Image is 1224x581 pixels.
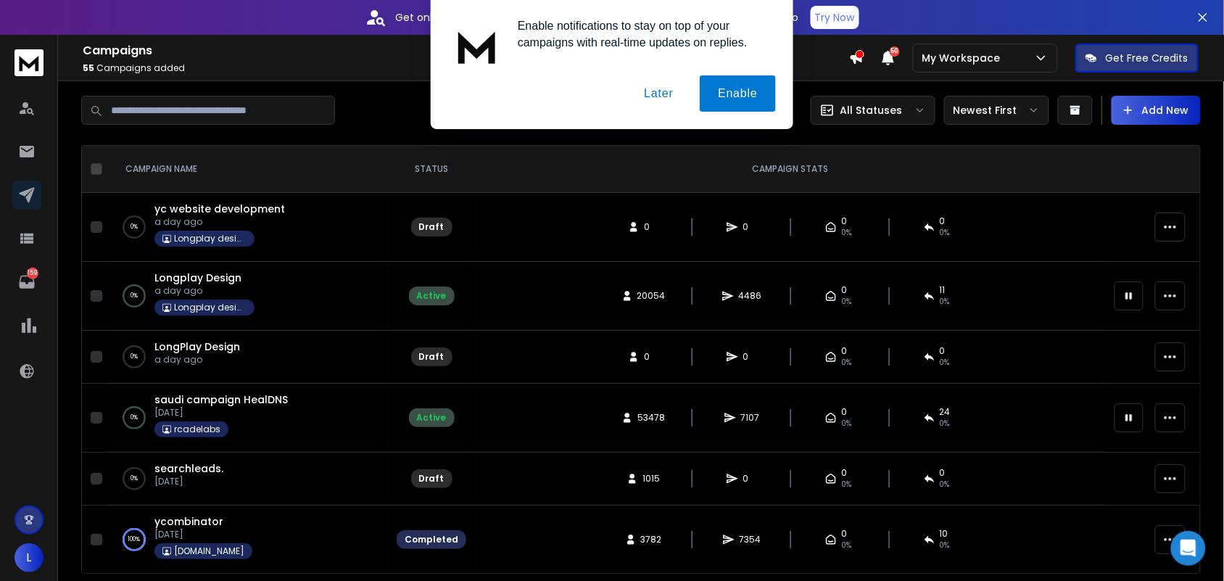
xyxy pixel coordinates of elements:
[644,221,658,233] span: 0
[419,473,444,485] div: Draft
[388,146,475,193] th: STATUS
[700,75,776,112] button: Enable
[154,476,223,487] p: [DATE]
[417,412,447,424] div: Active
[940,227,950,239] span: 0%
[108,453,388,506] td: 0%searchleads.[DATE]
[940,357,950,368] span: 0%
[419,351,444,363] div: Draft
[637,412,665,424] span: 53478
[740,412,759,424] span: 7107
[154,529,252,540] p: [DATE]
[154,407,288,419] p: [DATE]
[940,467,946,479] span: 0
[1171,531,1206,566] div: Open Intercom Messenger
[841,284,847,296] span: 0
[841,296,851,308] span: 0%
[154,392,288,407] a: saudi campaign HealDNS
[131,471,138,486] p: 0 %
[108,262,388,331] td: 0%Longplay Designa day agoLongplay design
[940,215,946,227] span: 0
[154,216,285,228] p: a day ago
[940,284,946,296] span: 11
[419,221,444,233] div: Draft
[940,479,950,490] span: 0%
[743,351,757,363] span: 0
[154,461,223,476] a: searchleads.
[131,350,138,364] p: 0 %
[841,540,851,551] span: 0%
[743,473,757,485] span: 0
[174,424,220,435] p: rcadelabs
[940,345,946,357] span: 0
[154,339,240,354] a: LongPlay Design
[108,384,388,453] td: 0%saudi campaign HealDNS[DATE]rcadelabs
[154,202,285,216] a: yc website development
[27,268,38,279] p: 159
[637,290,666,302] span: 20054
[841,418,851,429] span: 0%
[475,146,1106,193] th: CAMPAIGN STATS
[644,351,658,363] span: 0
[12,268,41,297] a: 159
[841,467,847,479] span: 0
[15,543,44,572] button: L
[405,534,458,545] div: Completed
[108,193,388,262] td: 0%yc website developmenta day agoLongplay design
[154,271,241,285] a: Longplay Design
[131,411,138,425] p: 0 %
[940,296,950,308] span: 0 %
[417,290,447,302] div: Active
[131,220,138,234] p: 0 %
[128,532,141,547] p: 100 %
[448,17,506,75] img: notification icon
[174,302,247,313] p: Longplay design
[174,233,247,244] p: Longplay design
[841,528,847,540] span: 0
[154,354,240,366] p: a day ago
[108,146,388,193] th: CAMPAIGN NAME
[940,540,950,551] span: 0 %
[841,479,851,490] span: 0%
[841,215,847,227] span: 0
[739,534,761,545] span: 7354
[841,357,851,368] span: 0%
[738,290,761,302] span: 4486
[626,75,691,112] button: Later
[743,221,757,233] span: 0
[940,418,950,429] span: 0 %
[841,345,847,357] span: 0
[506,17,776,51] div: Enable notifications to stay on top of your campaigns with real-time updates on replies.
[642,473,660,485] span: 1015
[940,406,951,418] span: 24
[108,506,388,574] td: 100%ycombinator[DATE][DOMAIN_NAME]
[940,528,948,540] span: 10
[841,406,847,418] span: 0
[841,227,851,239] span: 0%
[108,331,388,384] td: 0%LongPlay Designa day ago
[154,285,255,297] p: a day ago
[174,545,244,557] p: [DOMAIN_NAME]
[131,289,138,303] p: 0 %
[641,534,662,545] span: 3782
[154,514,223,529] a: ycombinator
